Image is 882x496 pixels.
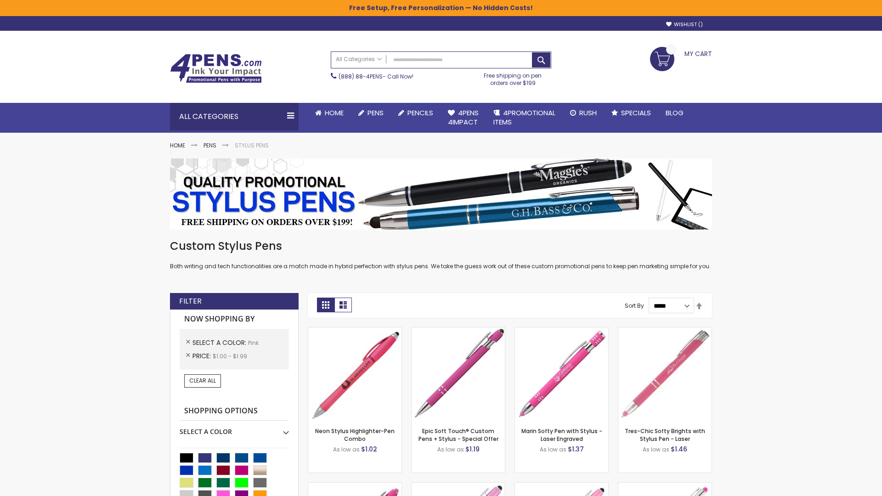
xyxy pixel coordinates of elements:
[412,327,505,421] img: 4P-MS8B-Pink
[625,427,705,442] a: Tres-Chic Softy Brights with Stylus Pen - Laser
[618,482,712,490] a: Tres-Chic Softy with Stylus Top Pen - ColorJet-Pink
[333,445,360,453] span: As low as
[666,108,684,118] span: Blog
[170,141,185,149] a: Home
[179,296,202,306] strong: Filter
[170,239,712,254] h1: Custom Stylus Pens
[308,482,401,490] a: Ellipse Softy Brights with Stylus Pen - Laser-Pink
[351,103,391,123] a: Pens
[315,427,395,442] a: Neon Stylus Highlighter-Pen Combo
[515,327,608,335] a: Marin Softy Pen with Stylus - Laser Engraved-Pink
[180,401,289,421] strong: Shopping Options
[540,445,566,453] span: As low as
[192,351,213,361] span: Price
[170,158,712,230] img: Stylus Pens
[465,445,480,454] span: $1.19
[180,310,289,329] strong: Now Shopping by
[563,103,604,123] a: Rush
[407,108,433,118] span: Pencils
[418,427,498,442] a: Epic Soft Touch® Custom Pens + Stylus - Special Offer
[625,302,644,310] label: Sort By
[521,427,602,442] a: Marin Softy Pen with Stylus - Laser Engraved
[204,141,216,149] a: Pens
[339,73,413,80] span: - Call Now!
[643,445,669,453] span: As low as
[180,421,289,436] div: Select A Color
[189,377,216,384] span: Clear All
[515,327,608,421] img: Marin Softy Pen with Stylus - Laser Engraved-Pink
[515,482,608,490] a: Ellipse Stylus Pen - ColorJet-Pink
[325,108,344,118] span: Home
[235,141,269,149] strong: Stylus Pens
[618,327,712,421] img: Tres-Chic Softy Brights with Stylus Pen - Laser-Pink
[184,374,221,387] a: Clear All
[486,103,563,133] a: 4PROMOTIONALITEMS
[170,54,262,83] img: 4Pens Custom Pens and Promotional Products
[493,108,555,127] span: 4PROMOTIONAL ITEMS
[391,103,441,123] a: Pencils
[248,339,259,347] span: Pink
[308,327,401,421] img: Neon Stylus Highlighter-Pen Combo-Pink
[361,445,377,454] span: $1.02
[170,239,712,271] div: Both writing and tech functionalities are a match made in hybrid perfection with stylus pens. We ...
[621,108,651,118] span: Specials
[308,327,401,335] a: Neon Stylus Highlighter-Pen Combo-Pink
[213,352,247,360] span: $1.00 - $1.99
[192,338,248,347] span: Select A Color
[579,108,597,118] span: Rush
[441,103,486,133] a: 4Pens4impact
[448,108,479,127] span: 4Pens 4impact
[568,445,584,454] span: $1.37
[437,445,464,453] span: As low as
[367,108,384,118] span: Pens
[308,103,351,123] a: Home
[331,52,386,67] a: All Categories
[412,327,505,335] a: 4P-MS8B-Pink
[339,73,383,80] a: (888) 88-4PENS
[412,482,505,490] a: Ellipse Stylus Pen - LaserMax-Pink
[671,445,687,454] span: $1.46
[618,327,712,335] a: Tres-Chic Softy Brights with Stylus Pen - Laser-Pink
[317,298,334,312] strong: Grid
[666,21,703,28] a: Wishlist
[604,103,658,123] a: Specials
[170,103,299,130] div: All Categories
[336,56,382,63] span: All Categories
[658,103,691,123] a: Blog
[475,68,552,87] div: Free shipping on pen orders over $199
